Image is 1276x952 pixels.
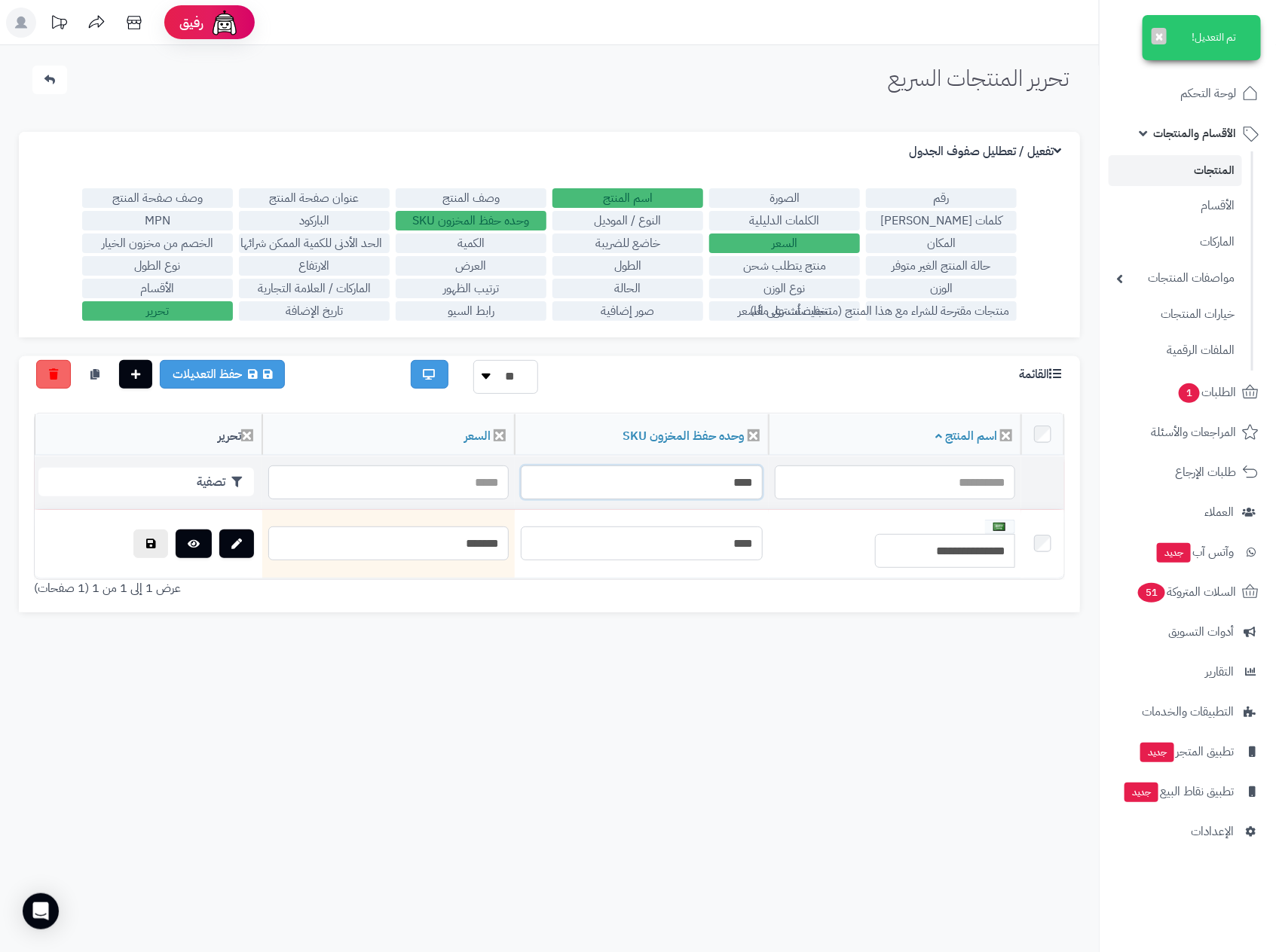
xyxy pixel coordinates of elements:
[623,427,745,445] a: وحده حفظ المخزون SKU
[1109,454,1267,490] a: طلبات الإرجاع
[210,8,240,38] img: ai-face.png
[1191,821,1234,842] span: الإعدادات
[1125,783,1158,802] span: جديد
[82,301,233,321] label: تحرير
[909,145,1065,159] h3: تفعيل / تعطليل صفوف الجدول
[1139,741,1234,762] span: تطبيق المتجر
[1180,83,1236,104] span: لوحة التحكم
[239,211,390,230] label: الباركود
[1157,543,1191,563] span: جديد
[1109,614,1267,650] a: أدوات التسويق
[35,414,262,456] th: تحرير
[709,211,860,230] label: الكلمات الدليلية
[1205,661,1234,682] span: التقارير
[82,211,233,230] label: MPN
[23,580,549,597] div: عرض 1 إلى 1 من 1 (1 صفحات)
[1109,155,1242,186] a: المنتجات
[82,256,233,276] label: نوع الطول
[1109,813,1267,850] a: الإعدادات
[1177,382,1236,403] span: الطلبات
[239,256,390,276] label: الارتفاع
[1140,743,1174,762] span: جديد
[1137,581,1236,603] span: السلات المتروكة
[396,279,546,298] label: ترتيب الظهور
[40,8,78,41] a: تحديثات المنصة
[464,427,491,445] a: السعر
[993,523,1005,531] img: العربية
[239,279,390,298] label: الماركات / العلامة التجارية
[1151,422,1236,443] span: المراجعات والأسئلة
[1109,334,1242,367] a: الملفات الرقمية
[1109,298,1242,331] a: خيارات المنتجات
[1109,734,1267,770] a: تطبيق المتجرجديد
[552,256,703,276] label: الطول
[1137,582,1165,603] span: 51
[239,301,390,321] label: تاريخ الإضافة
[38,468,254,496] button: تصفية
[709,233,860,253] label: السعر
[1204,502,1234,523] span: العملاء
[396,188,546,208] label: وصف المنتج
[396,233,546,253] label: الكمية
[396,256,546,276] label: العرض
[23,893,59,929] div: Open Intercom Messenger
[866,233,1017,253] label: المكان
[1152,28,1167,44] button: ×
[709,256,860,276] label: منتج يتطلب شحن
[866,256,1017,276] label: حالة المنتج الغير متوفر
[1109,190,1242,222] a: الأقسام
[82,188,233,208] label: وصف صفحة المنتج
[1143,15,1261,60] div: تم التعديل!
[239,188,390,208] label: عنوان صفحة المنتج
[160,360,285,389] a: حفظ التعديلات
[1109,773,1267,810] a: تطبيق نقاط البيعجديد
[1109,262,1242,294] a: مواصفات المنتجات
[1109,374,1267,410] a: الطلبات1
[396,301,546,321] label: رابط السيو
[82,279,233,298] label: الأقسام
[1109,654,1267,690] a: التقارير
[888,66,1069,90] h1: تحرير المنتجات السريع
[866,279,1017,298] label: الوزن
[1109,694,1267,730] a: التطبيقات والخدمات
[239,233,390,253] label: الحد الأدنى للكمية الممكن شرائها
[1153,123,1236,144] span: الأقسام والمنتجات
[1175,462,1236,483] span: طلبات الإرجاع
[709,279,860,298] label: نوع الوزن
[552,188,703,208] label: اسم المنتج
[1109,75,1267,111] a: لوحة التحكم
[396,211,546,230] label: وحده حفظ المخزون SKU
[1109,534,1267,570] a: وآتس آبجديد
[1142,701,1234,722] span: التطبيقات والخدمات
[866,211,1017,230] label: كلمات [PERSON_NAME]
[552,301,703,321] label: صور إضافية
[1109,574,1267,610] a: السلات المتروكة51
[1179,383,1201,403] span: 1
[1155,542,1234,563] span: وآتس آب
[935,427,997,445] a: اسم المنتج
[866,188,1017,208] label: رقم
[552,279,703,298] label: الحالة
[1109,414,1267,450] a: المراجعات والأسئلة
[552,211,703,230] label: النوع / الموديل
[179,14,203,32] span: رفيق
[709,188,860,208] label: الصورة
[1168,621,1234,642] span: أدوات التسويق
[1019,368,1065,382] h3: القائمة
[1109,494,1267,530] a: العملاء
[1109,226,1242,258] a: الماركات
[1123,781,1234,802] span: تطبيق نقاط البيع
[866,301,1017,321] label: منتجات مقترحة للشراء مع هذا المنتج (منتجات تُشترى معًا)
[82,233,233,253] label: الخصم من مخزون الخيار
[709,301,860,321] label: تخفيضات على السعر
[552,233,703,253] label: خاضع للضريبة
